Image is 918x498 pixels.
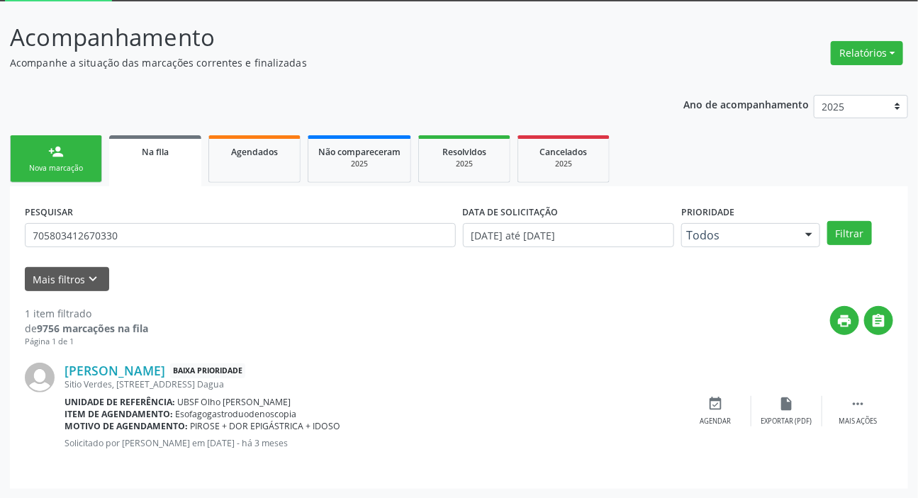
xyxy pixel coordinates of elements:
b: Motivo de agendamento: [65,420,188,432]
div: Sitio Verdes, [STREET_ADDRESS] Dagua [65,378,681,390]
div: person_add [48,144,64,159]
div: Exportar (PDF) [761,417,812,426]
i: insert_drive_file [779,396,795,412]
i:  [871,313,887,329]
div: 2025 [318,159,401,169]
p: Ano de acompanhamento [683,95,809,113]
button:  [864,306,893,335]
button: print [830,306,859,335]
img: img [25,363,55,392]
button: Mais filtroskeyboard_arrow_down [25,267,109,292]
span: UBSF Olho [PERSON_NAME] [178,396,291,408]
span: Não compareceram [318,146,401,158]
label: Prioridade [681,201,734,223]
label: PESQUISAR [25,201,73,223]
span: Cancelados [540,146,588,158]
span: Resolvidos [442,146,486,158]
div: Nova marcação [21,163,91,174]
span: Esofagogastroduodenoscopia [176,408,297,420]
span: Todos [686,228,791,242]
strong: 9756 marcações na fila [37,322,148,335]
div: 1 item filtrado [25,306,148,321]
p: Acompanhamento [10,20,639,55]
p: Acompanhe a situação das marcações correntes e finalizadas [10,55,639,70]
span: PIROSE + DOR EPIGÁSTRICA + IDOSO [191,420,341,432]
input: Selecione um intervalo [463,223,675,247]
button: Relatórios [831,41,903,65]
div: Agendar [700,417,732,426]
b: Item de agendamento: [65,408,173,420]
p: Solicitado por [PERSON_NAME] em [DATE] - há 3 meses [65,437,681,449]
input: Nome, CNS [25,223,456,247]
i: print [837,313,853,329]
span: Baixa Prioridade [170,363,245,378]
b: Unidade de referência: [65,396,175,408]
div: Página 1 de 1 [25,336,148,348]
button: Filtrar [827,221,872,245]
a: [PERSON_NAME] [65,363,165,378]
i: keyboard_arrow_down [86,271,101,287]
span: Na fila [142,146,169,158]
div: 2025 [528,159,599,169]
div: Mais ações [839,417,877,426]
i:  [850,396,866,412]
span: Agendados [231,146,278,158]
i: event_available [708,396,724,412]
div: de [25,321,148,336]
div: 2025 [429,159,500,169]
label: DATA DE SOLICITAÇÃO [463,201,559,223]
